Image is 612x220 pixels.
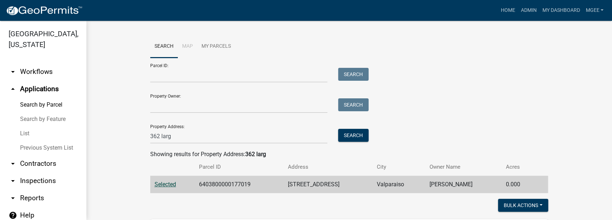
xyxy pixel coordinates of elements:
a: Search [150,35,178,58]
th: City [372,159,425,175]
a: Home [498,4,518,17]
a: Selected [155,181,176,188]
th: Parcel ID [194,159,283,175]
i: arrow_drop_up [9,85,17,93]
i: arrow_drop_down [9,194,17,202]
a: mgee [583,4,606,17]
a: Admin [518,4,539,17]
td: [PERSON_NAME] [425,176,502,193]
button: Bulk Actions [498,199,548,212]
i: arrow_drop_down [9,159,17,168]
td: Valparaiso [372,176,425,193]
strong: 362 larg [245,151,266,158]
button: Search [338,98,369,111]
i: help [9,211,17,220]
a: My Parcels [197,35,235,58]
th: Owner Name [425,159,502,175]
td: [STREET_ADDRESS] [283,176,372,193]
td: 0.000 [502,176,535,193]
i: arrow_drop_down [9,67,17,76]
th: Address [283,159,372,175]
th: Acres [502,159,535,175]
button: Search [338,68,369,81]
div: Showing results for Property Address: [150,150,548,159]
i: arrow_drop_down [9,177,17,185]
td: 6403800000177019 [194,176,283,193]
a: My Dashboard [539,4,583,17]
button: Search [338,129,369,142]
